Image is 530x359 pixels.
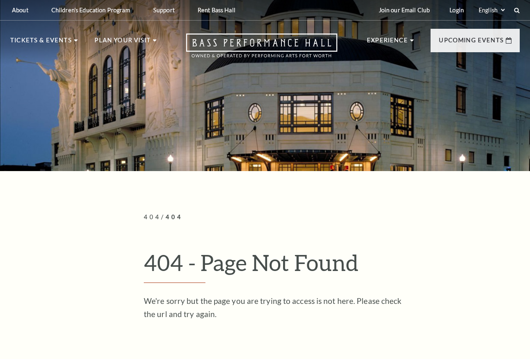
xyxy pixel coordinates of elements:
p: Children's Education Program [51,7,130,14]
select: Select: [477,6,506,14]
p: Support [153,7,175,14]
p: Rent Bass Hall [198,7,235,14]
p: About [12,7,28,14]
p: Plan Your Visit [94,35,151,50]
p: Experience [367,35,408,50]
p: Tickets & Events [10,35,72,50]
p: / [144,212,520,222]
p: We're sorry but the page you are trying to access is not here. Please check the url and try again. [144,294,411,321]
p: Upcoming Events [439,35,504,50]
h1: 404 - Page Not Found [144,249,520,283]
span: 404 [166,213,183,220]
span: 404 [144,213,161,220]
